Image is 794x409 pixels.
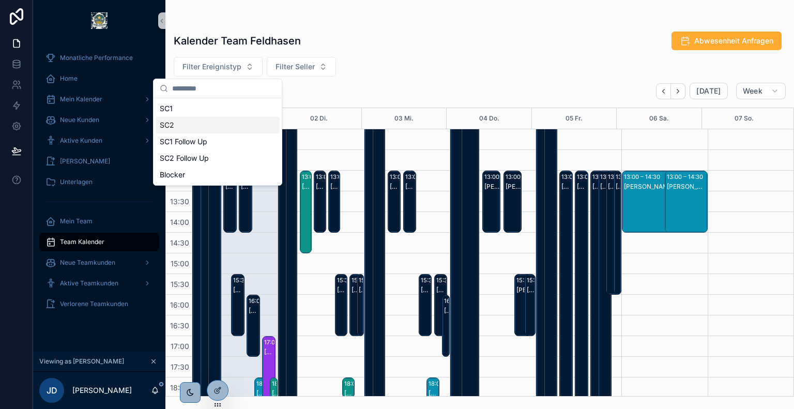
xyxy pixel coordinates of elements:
[60,74,78,83] span: Home
[337,275,375,285] div: 15:30 – 17:00
[329,171,340,232] div: 13:00 – 14:30[PERSON_NAME]: SC1
[156,166,280,183] div: Blocker
[247,295,259,356] div: 16:00 – 17:30[PERSON_NAME]: SC1
[156,117,280,133] div: SC2
[357,275,363,336] div: 15:30 – 17:00[PERSON_NAME]: SC1
[72,385,132,396] p: [PERSON_NAME]
[606,171,619,294] div: 13:00 – 16:00[PERSON_NAME]: All Hands Blocker
[256,389,267,398] div: [PERSON_NAME]: SC1 Follow Up
[233,275,271,285] div: 15:30 – 17:00
[483,171,500,232] div: 13:00 – 14:30[PERSON_NAME]: SC1
[174,34,301,48] h1: Kalender Team Feldhasen
[156,150,280,166] div: SC2 Follow Up
[256,378,295,389] div: 18:00 – 19:30
[249,296,287,306] div: 16:00 – 17:30
[60,300,128,308] span: Verlorene Teamkunden
[302,172,341,182] div: 13:00 – 15:00
[694,36,773,46] span: Abwesenheit Anfragen
[60,238,104,246] span: Team Kalender
[405,183,416,191] div: [PERSON_NAME]: SC1
[592,183,603,191] div: [PERSON_NAME]: All Hands Blocker
[225,183,236,191] div: [PERSON_NAME]: SC1
[316,172,355,182] div: 13:00 – 14:30
[527,286,535,294] div: [PERSON_NAME]: SC1
[39,212,159,231] a: Mein Team
[39,233,159,251] a: Team Kalender
[436,275,475,285] div: 15:30 – 17:00
[182,62,241,72] span: Filter Ereignistyp
[566,108,583,129] button: 05 Fr.
[352,275,390,285] div: 15:30 – 17:00
[316,183,325,191] div: [PERSON_NAME]: SC1
[649,108,669,129] button: 06 Sa.
[435,275,447,336] div: 15:30 – 17:00[PERSON_NAME]: SC1
[429,389,439,398] div: [PERSON_NAME]: SC2
[506,172,544,182] div: 13:00 – 14:30
[624,183,693,191] div: [PERSON_NAME]: SC1 Follow Up
[359,286,363,294] div: [PERSON_NAME]: SC1
[736,83,786,99] button: Week
[527,275,565,285] div: 15:30 – 17:00
[39,295,159,313] a: Verlorene Teamkunden
[60,157,110,165] span: [PERSON_NAME]
[337,286,346,294] div: [PERSON_NAME]: SC1
[267,57,336,77] button: Select Button
[421,286,431,294] div: [PERSON_NAME]: SC1
[690,83,727,99] button: [DATE]
[60,116,99,124] span: Neue Kunden
[39,131,159,150] a: Aktive Kunden
[167,300,192,309] span: 16:00
[300,171,311,253] div: 13:00 – 15:00[PERSON_NAME]: SC2
[60,54,133,62] span: Monatliche Performance
[60,95,102,103] span: Mein Kalender
[335,275,346,336] div: 15:30 – 17:00[PERSON_NAME]: SC1
[421,275,459,285] div: 15:30 – 17:00
[272,389,277,398] div: [PERSON_NAME]: SC1 Follow Up
[330,183,339,191] div: [PERSON_NAME]: SC1
[167,218,192,226] span: 14:00
[390,183,400,191] div: [PERSON_NAME]: SC1
[484,183,499,191] div: [PERSON_NAME]: SC1
[577,172,617,182] div: 13:00 – 20:00
[39,90,159,109] a: Mein Kalender
[515,275,532,336] div: 15:30 – 17:00[PERSON_NAME]: SC1
[436,286,447,294] div: [PERSON_NAME]: SC1
[330,172,369,182] div: 13:00 – 14:30
[167,197,192,206] span: 13:30
[270,378,277,398] div: 18:00 – 18:30[PERSON_NAME]: SC1 Follow Up
[743,86,762,96] span: Week
[239,171,252,232] div: 13:00 – 14:30[PERSON_NAME]: SC1
[671,32,782,50] button: Abwesenheit Anfragen
[344,378,383,389] div: 18:00 – 18:30
[60,259,115,267] span: Neue Teamkunden
[272,378,311,389] div: 18:00 – 18:30
[665,171,707,232] div: 13:00 – 14:30[PERSON_NAME]: SC1 Follow Up
[394,108,414,129] button: 03 Mi.
[233,286,243,294] div: [PERSON_NAME]: SC1
[314,171,325,232] div: 13:00 – 14:30[PERSON_NAME]: SC1
[39,111,159,129] a: Neue Kunden
[479,108,499,129] button: 04 Do.
[516,275,555,285] div: 15:30 – 17:00
[608,183,618,191] div: [PERSON_NAME]: All Hands Blocker
[39,253,159,272] a: Neue Teamkunden
[60,178,93,186] span: Unterlagen
[419,275,432,336] div: 15:30 – 17:00[PERSON_NAME]: SC1
[667,172,706,182] div: 13:00 – 14:30
[241,183,251,191] div: [PERSON_NAME]: SC1
[60,279,118,287] span: Aktive Teamkunden
[39,69,159,88] a: Home
[344,389,353,398] div: [PERSON_NAME]: SC2 Follow Up
[310,108,328,129] button: 02 Di.
[516,286,531,294] div: [PERSON_NAME]: SC1
[224,171,236,232] div: 13:00 – 14:30[PERSON_NAME]: SC1
[484,172,523,182] div: 13:00 – 14:30
[592,172,632,182] div: 13:00 – 20:00
[350,275,361,336] div: 15:30 – 17:00[PERSON_NAME]: SC1
[156,133,280,150] div: SC1 Follow Up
